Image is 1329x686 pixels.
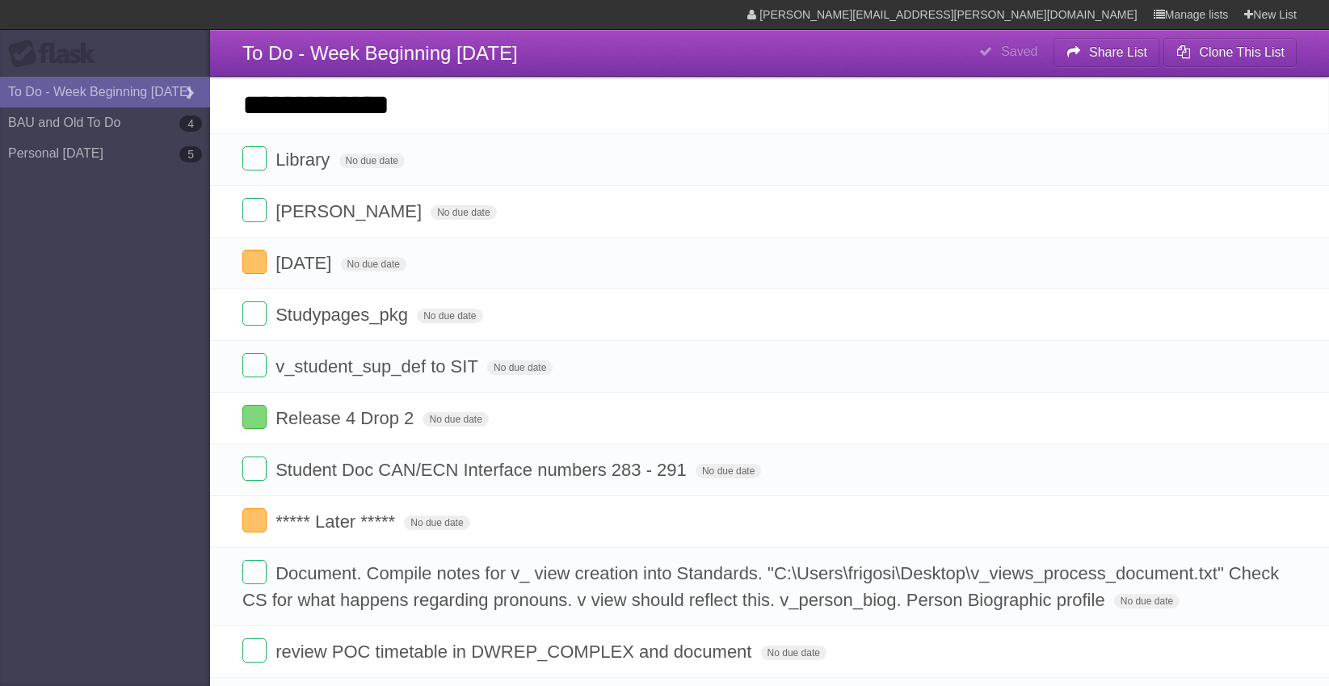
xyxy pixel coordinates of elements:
label: Done [242,353,267,377]
span: No due date [487,360,553,375]
span: Studypages_pkg [275,305,412,325]
span: No due date [404,516,469,530]
span: No due date [1114,594,1180,608]
span: No due date [761,646,826,660]
span: [PERSON_NAME] [275,201,426,221]
b: Saved [1001,44,1037,58]
label: Done [242,198,267,222]
label: Done [242,250,267,274]
b: 4 [179,116,202,132]
span: Library [275,149,334,170]
label: Done [242,301,267,326]
b: Clone This List [1199,45,1285,59]
span: No due date [417,309,482,323]
label: Done [242,638,267,663]
span: v_student_sup_def to SIT [275,356,482,377]
label: Done [242,457,267,481]
label: Done [242,508,267,532]
label: Done [242,146,267,170]
div: Flask [8,40,105,69]
button: Share List [1054,38,1160,67]
label: Done [242,405,267,429]
label: Done [242,560,267,584]
span: No due date [696,464,761,478]
span: [DATE] [275,253,335,273]
span: No due date [339,154,405,168]
span: Release 4 Drop 2 [275,408,418,428]
span: No due date [423,412,488,427]
span: Student Doc CAN/ECN Interface numbers 283 - 291 [275,460,691,480]
b: 5 [179,146,202,162]
span: No due date [431,205,496,220]
span: To Do - Week Beginning [DATE] [242,42,518,64]
span: No due date [341,257,406,271]
span: Document. Compile notes for v_ view creation into Standards. "C:\Users\frigosi\Desktop\v_views_pr... [242,563,1279,610]
button: Clone This List [1163,38,1297,67]
span: review POC timetable in DWREP_COMPLEX and document [275,642,755,662]
b: Share List [1089,45,1147,59]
